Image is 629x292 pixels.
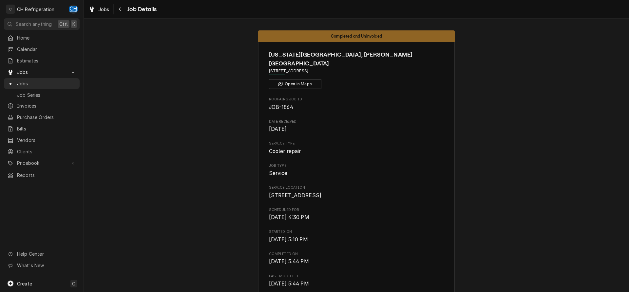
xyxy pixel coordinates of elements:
span: Reports [17,172,76,179]
span: Service Type [269,141,444,146]
span: Roopairs Job ID [269,103,444,111]
button: Navigate back [115,4,125,14]
span: Job Type [269,163,444,168]
a: Clients [4,146,80,157]
span: Completed On [269,251,444,257]
a: Purchase Orders [4,112,80,123]
span: Started On [269,236,444,244]
span: Pricebook [17,160,67,166]
span: Ctrl [59,21,68,27]
div: Service Location [269,185,444,199]
span: Jobs [98,6,109,13]
span: Service Location [269,185,444,190]
button: Search anythingCtrlK [4,18,80,30]
button: Open in Maps [269,79,321,89]
span: Name [269,50,444,68]
div: Job Type [269,163,444,177]
a: Jobs [4,78,80,89]
span: C [72,280,75,287]
span: [DATE] 5:44 PM [269,258,309,265]
a: Reports [4,170,80,180]
span: Address [269,68,444,74]
span: Jobs [17,69,67,76]
span: Service [269,170,288,176]
div: CH [69,5,78,14]
span: K [72,21,75,27]
a: Estimates [4,55,80,66]
div: Roopairs Job ID [269,97,444,111]
a: Jobs [86,4,112,15]
span: Bills [17,125,76,132]
a: Vendors [4,135,80,146]
span: Cooler repair [269,148,301,154]
a: Invoices [4,100,80,111]
span: Clients [17,148,76,155]
span: Completed and Uninvoiced [331,34,382,38]
span: Estimates [17,57,76,64]
span: Last Modified [269,280,444,288]
div: Status [258,30,455,42]
span: Roopairs Job ID [269,97,444,102]
span: [DATE] 5:44 PM [269,281,309,287]
span: Jobs [17,80,76,87]
div: Scheduled For [269,207,444,221]
span: Last Modified [269,274,444,279]
span: Vendors [17,137,76,144]
span: [DATE] 5:10 PM [269,236,308,243]
span: Scheduled For [269,207,444,213]
span: [DATE] [269,126,287,132]
span: Home [17,34,76,41]
div: Last Modified [269,274,444,288]
div: Date Received [269,119,444,133]
div: C [6,5,15,14]
a: Bills [4,123,80,134]
span: Service Location [269,192,444,199]
a: Go to What's New [4,260,80,271]
a: Job Series [4,90,80,100]
span: [STREET_ADDRESS] [269,192,322,198]
span: Started On [269,229,444,234]
a: Go to Jobs [4,67,80,77]
span: Scheduled For [269,214,444,221]
div: Started On [269,229,444,243]
span: Job Type [269,169,444,177]
a: Go to Pricebook [4,158,80,168]
span: Search anything [16,21,52,27]
span: Job Details [125,5,157,14]
div: Service Type [269,141,444,155]
a: Calendar [4,44,80,55]
span: Help Center [17,250,76,257]
span: Create [17,281,32,286]
a: Home [4,32,80,43]
div: Completed On [269,251,444,266]
div: Chris Hiraga's Avatar [69,5,78,14]
span: Date Received [269,125,444,133]
span: [DATE] 4:30 PM [269,214,309,220]
span: Calendar [17,46,76,53]
span: Purchase Orders [17,114,76,121]
span: Invoices [17,102,76,109]
div: Client Information [269,50,444,89]
a: Go to Help Center [4,249,80,259]
span: Service Type [269,147,444,155]
span: What's New [17,262,76,269]
span: Completed On [269,258,444,266]
span: JOB-1864 [269,104,293,110]
div: CH Refrigeration [17,6,55,13]
span: Date Received [269,119,444,124]
span: Job Series [17,92,76,98]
